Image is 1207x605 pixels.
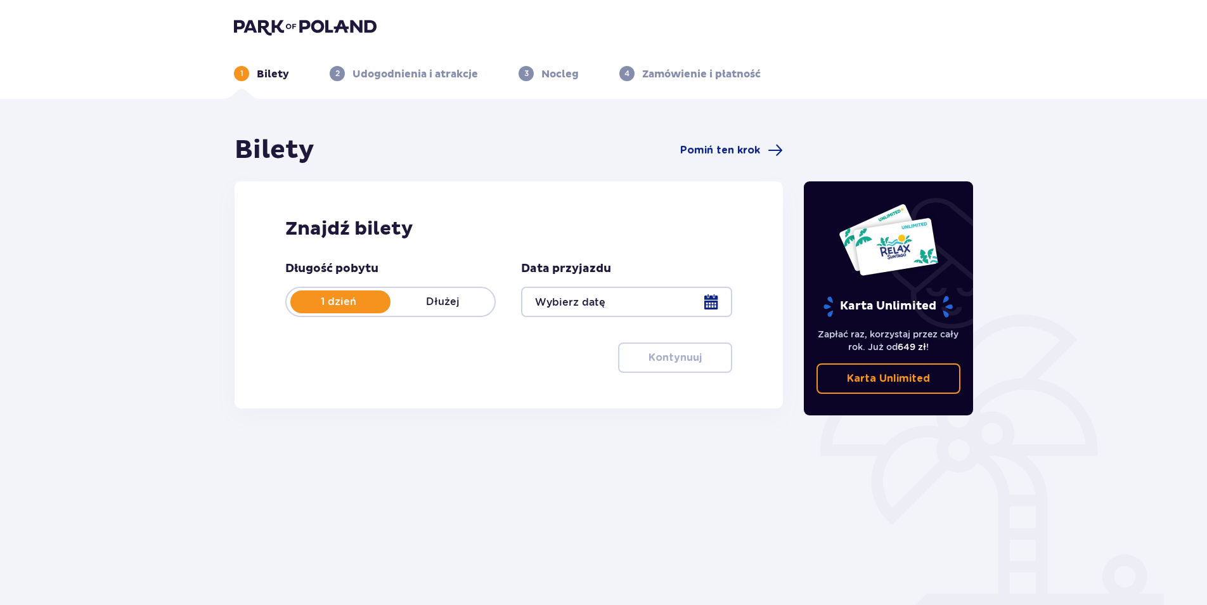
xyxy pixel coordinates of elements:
span: Pomiń ten krok [680,143,760,157]
p: Data przyjazdu [521,261,611,276]
p: 4 [624,68,629,79]
p: Udogodnienia i atrakcje [352,67,478,81]
p: Karta Unlimited [822,296,954,318]
button: Kontynuuj [618,342,732,373]
p: Długość pobytu [285,261,378,276]
h1: Bilety [235,134,314,166]
p: Bilety [257,67,289,81]
p: 1 [240,68,243,79]
p: Dłużej [390,295,494,309]
a: Karta Unlimited [816,363,961,394]
p: Kontynuuj [649,351,702,365]
p: Nocleg [541,67,579,81]
span: 649 zł [898,342,926,352]
p: 3 [524,68,529,79]
h2: Znajdź bilety [285,217,732,241]
p: Karta Unlimited [847,372,930,386]
a: Pomiń ten krok [680,143,783,158]
p: Zamówienie i płatność [642,67,761,81]
img: Park of Poland logo [234,18,377,36]
p: 2 [335,68,340,79]
p: Zapłać raz, korzystaj przez cały rok. Już od ! [816,328,961,353]
p: 1 dzień [287,295,390,309]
